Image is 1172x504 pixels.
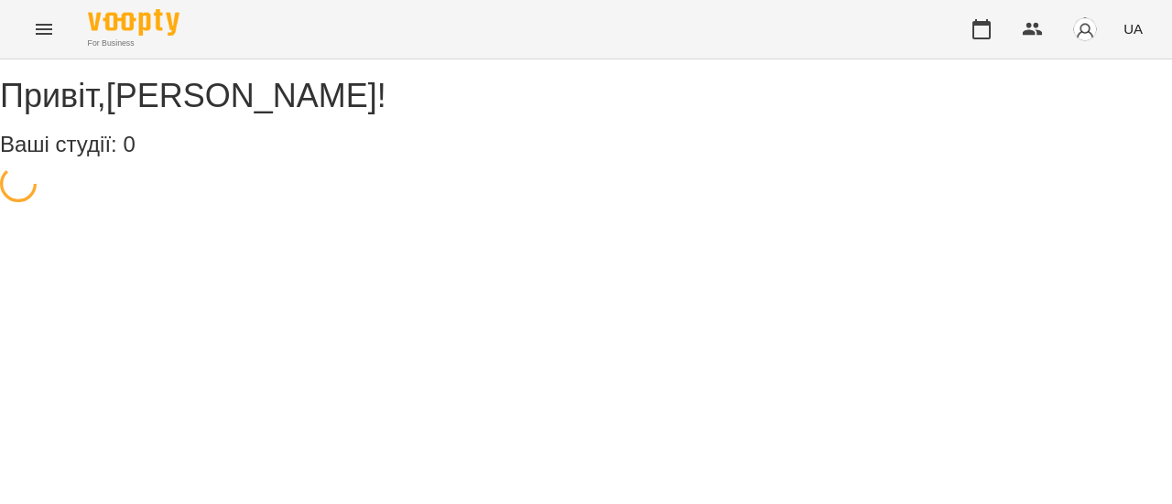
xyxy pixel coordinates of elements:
[1072,16,1098,42] img: avatar_s.png
[22,7,66,51] button: Menu
[88,9,179,36] img: Voopty Logo
[1116,12,1150,46] button: UA
[1123,19,1143,38] span: UA
[88,38,179,49] span: For Business
[123,132,135,156] span: 0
